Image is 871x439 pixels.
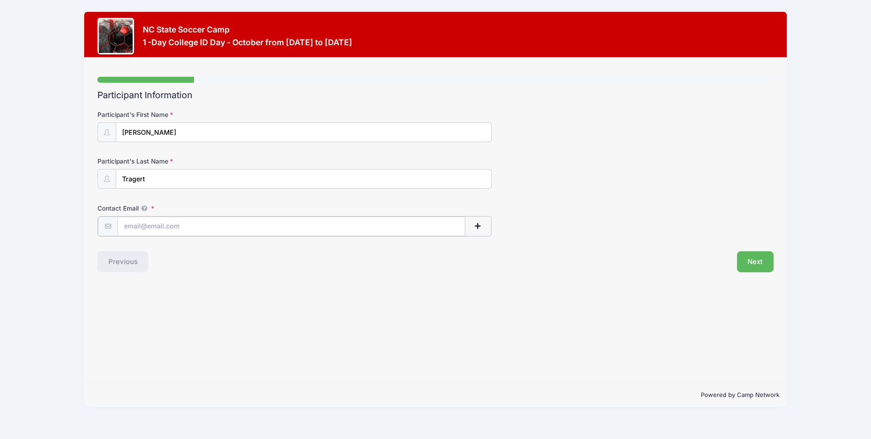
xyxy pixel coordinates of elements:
label: Contact Email [97,204,323,213]
h2: Participant Information [97,90,774,100]
input: Participant's Last Name [116,169,492,189]
input: email@email.com [118,217,465,236]
label: Participant's First Name [97,110,323,119]
p: Powered by Camp Network [91,391,780,400]
button: Next [737,251,774,272]
h3: NC State Soccer Camp [143,25,352,34]
label: Participant's Last Name [97,157,323,166]
h3: 1 -Day College ID Day - October from [DATE] to [DATE] [143,37,352,47]
input: Participant's First Name [116,122,492,142]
